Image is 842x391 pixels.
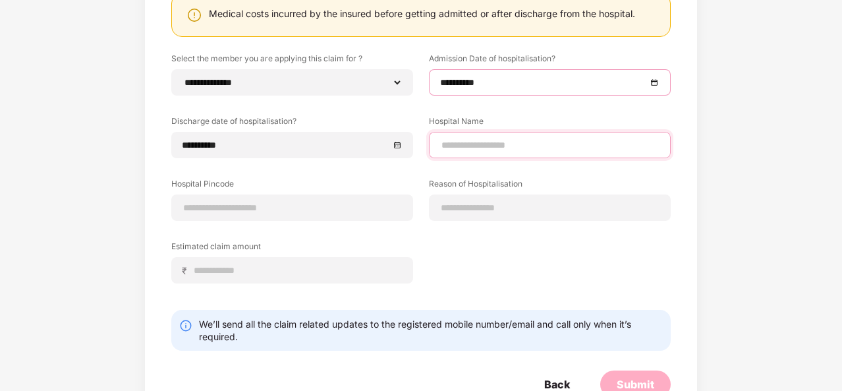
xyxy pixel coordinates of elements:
[429,115,671,132] label: Hospital Name
[179,319,192,332] img: svg+xml;base64,PHN2ZyBpZD0iSW5mby0yMHgyMCIgeG1sbnM9Imh0dHA6Ly93d3cudzMub3JnLzIwMDAvc3ZnIiB3aWR0aD...
[171,178,413,195] label: Hospital Pincode
[429,53,671,69] label: Admission Date of hospitalisation?
[171,115,413,132] label: Discharge date of hospitalisation?
[171,53,413,69] label: Select the member you are applying this claim for ?
[182,264,192,277] span: ₹
[209,7,635,20] div: Medical costs incurred by the insured before getting admitted or after discharge from the hospital.
[429,178,671,195] label: Reason of Hospitalisation
[199,318,663,343] div: We’ll send all the claim related updates to the registered mobile number/email and call only when...
[186,7,202,23] img: svg+xml;base64,PHN2ZyBpZD0iV2FybmluZ18tXzI0eDI0IiBkYXRhLW5hbWU9Ildhcm5pbmcgLSAyNHgyNCIgeG1sbnM9Im...
[171,241,413,257] label: Estimated claim amount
